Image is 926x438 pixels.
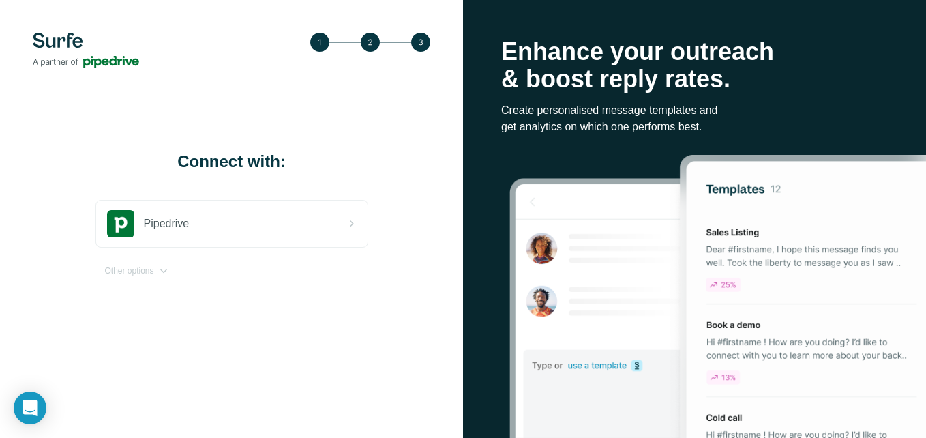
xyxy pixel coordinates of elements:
img: Surfe Stock Photo - Selling good vibes [509,155,926,438]
h1: Connect with: [95,151,368,173]
div: Open Intercom Messenger [14,392,46,424]
p: Create personalised message templates and [501,102,888,119]
img: Step 3 [310,33,430,52]
p: get analytics on which one performs best. [501,119,888,135]
p: & boost reply rates. [501,65,888,93]
img: Surfe's logo [33,33,139,68]
span: Pipedrive [144,216,190,232]
img: pipedrive's logo [107,210,134,237]
p: Enhance your outreach [501,38,888,65]
span: Other options [105,265,154,277]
